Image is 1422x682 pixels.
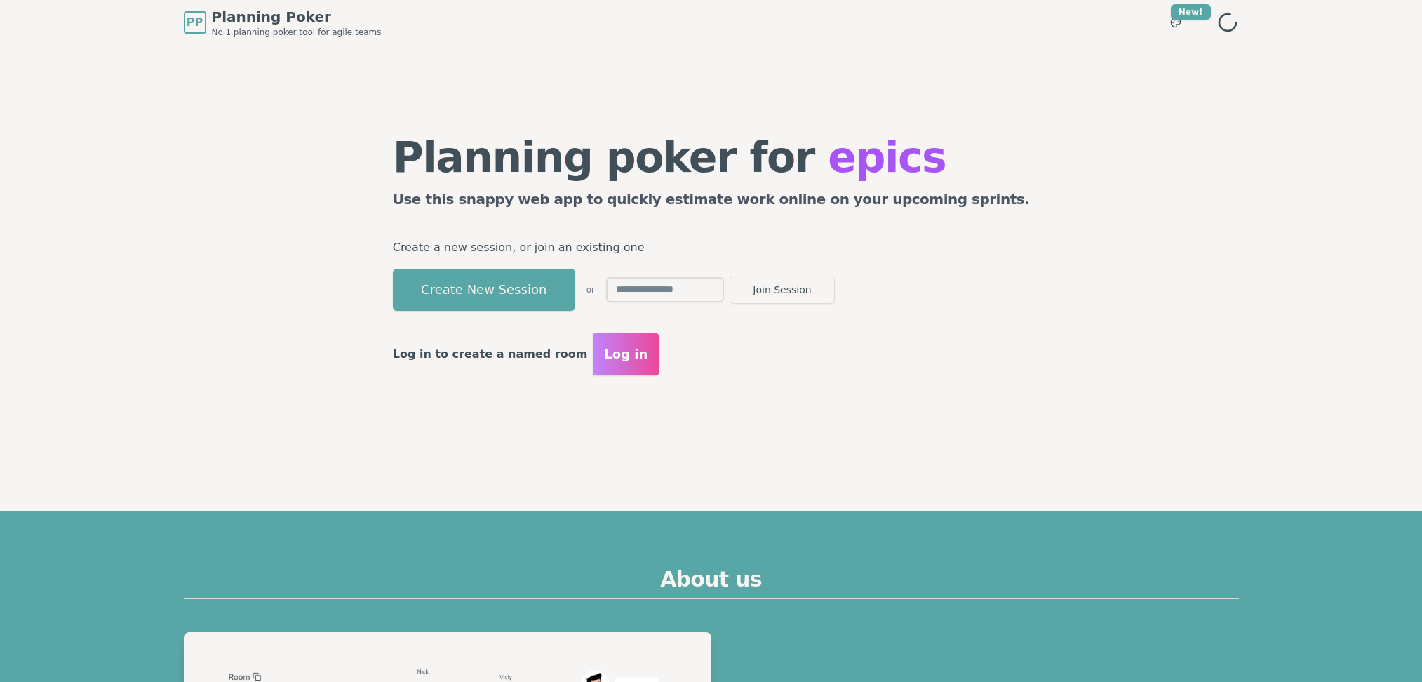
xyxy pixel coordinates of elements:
[393,269,575,311] button: Create New Session
[730,276,835,304] button: Join Session
[1163,10,1188,35] button: New!
[586,284,595,295] span: or
[184,7,382,38] a: PPPlanning PokerNo.1 planning poker tool for agile teams
[212,7,382,27] span: Planning Poker
[184,567,1239,599] h2: About us
[187,14,203,31] span: PP
[1171,4,1211,20] div: New!
[393,189,1030,215] h2: Use this snappy web app to quickly estimate work online on your upcoming sprints.
[212,27,382,38] span: No.1 planning poker tool for agile teams
[828,133,946,182] span: epics
[604,345,648,364] span: Log in
[393,136,1030,178] h1: Planning poker for
[393,238,1030,258] p: Create a new session, or join an existing one
[393,345,588,364] p: Log in to create a named room
[593,333,659,375] button: Log in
